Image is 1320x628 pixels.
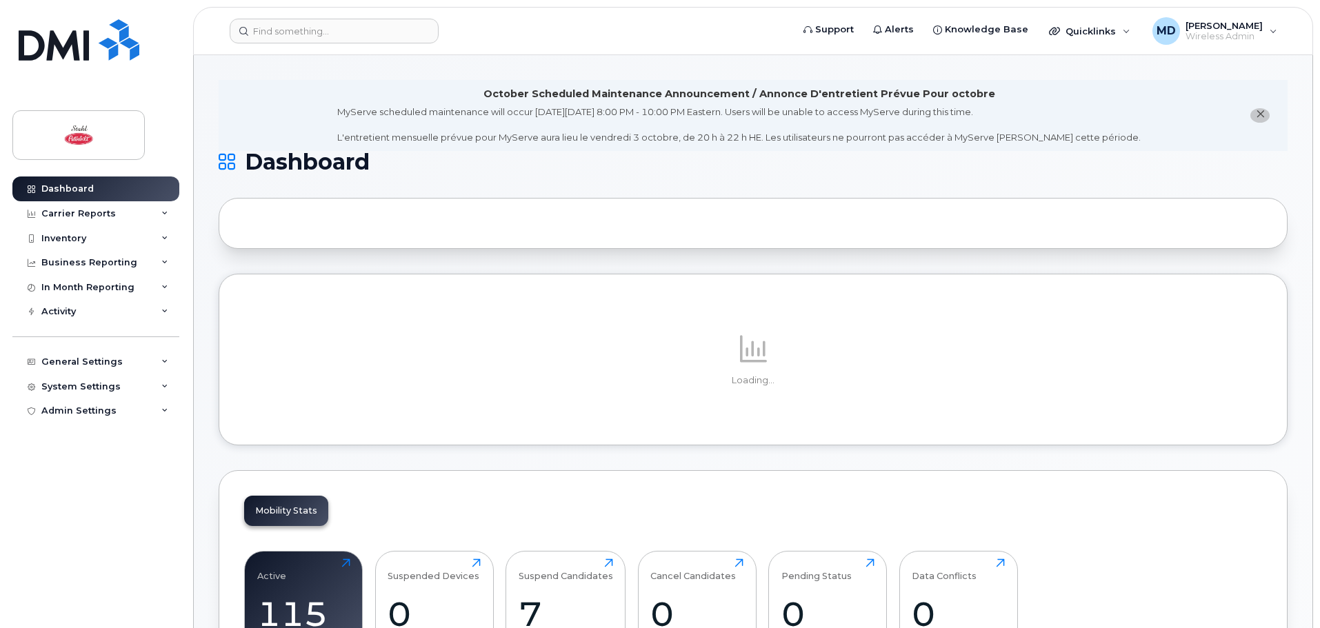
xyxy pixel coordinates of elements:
button: close notification [1250,108,1270,123]
div: Suspend Candidates [519,558,613,581]
div: October Scheduled Maintenance Announcement / Annonce D'entretient Prévue Pour octobre [483,87,995,101]
div: Cancel Candidates [650,558,736,581]
div: Data Conflicts [912,558,977,581]
div: MyServe scheduled maintenance will occur [DATE][DATE] 8:00 PM - 10:00 PM Eastern. Users will be u... [337,105,1141,144]
div: Active [257,558,286,581]
span: Dashboard [245,152,370,172]
div: Pending Status [781,558,852,581]
p: Loading... [244,374,1262,387]
div: Suspended Devices [388,558,479,581]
